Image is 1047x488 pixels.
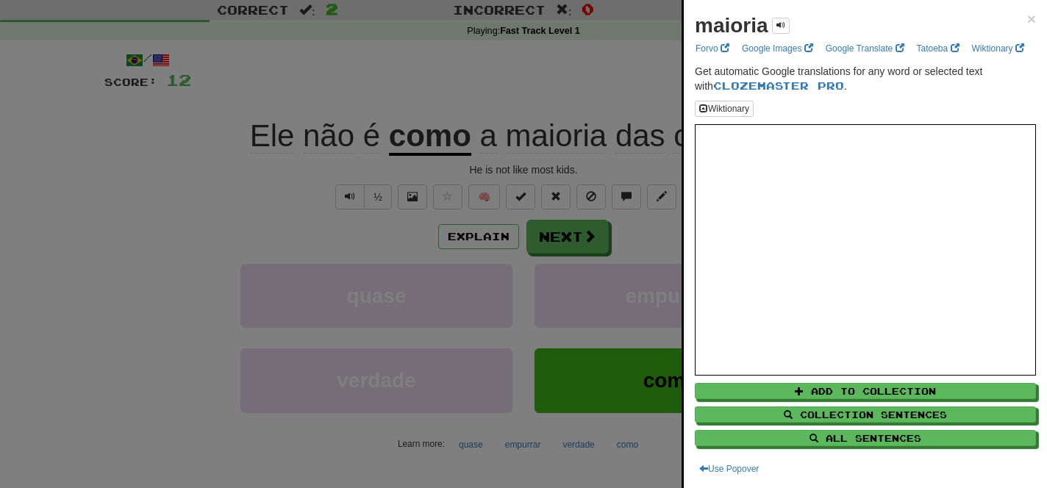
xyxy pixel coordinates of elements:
[1027,11,1036,26] button: Close
[695,430,1036,446] button: All Sentences
[713,79,844,92] a: Clozemaster Pro
[695,101,754,117] button: Wiktionary
[695,64,1036,93] p: Get automatic Google translations for any word or selected text with .
[912,40,964,57] a: Tatoeba
[691,40,734,57] a: Forvo
[695,14,768,37] strong: maioria
[821,40,909,57] a: Google Translate
[1027,10,1036,27] span: ×
[695,461,763,477] button: Use Popover
[695,406,1036,423] button: Collection Sentences
[737,40,818,57] a: Google Images
[695,383,1036,399] button: Add to Collection
[968,40,1029,57] a: Wiktionary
